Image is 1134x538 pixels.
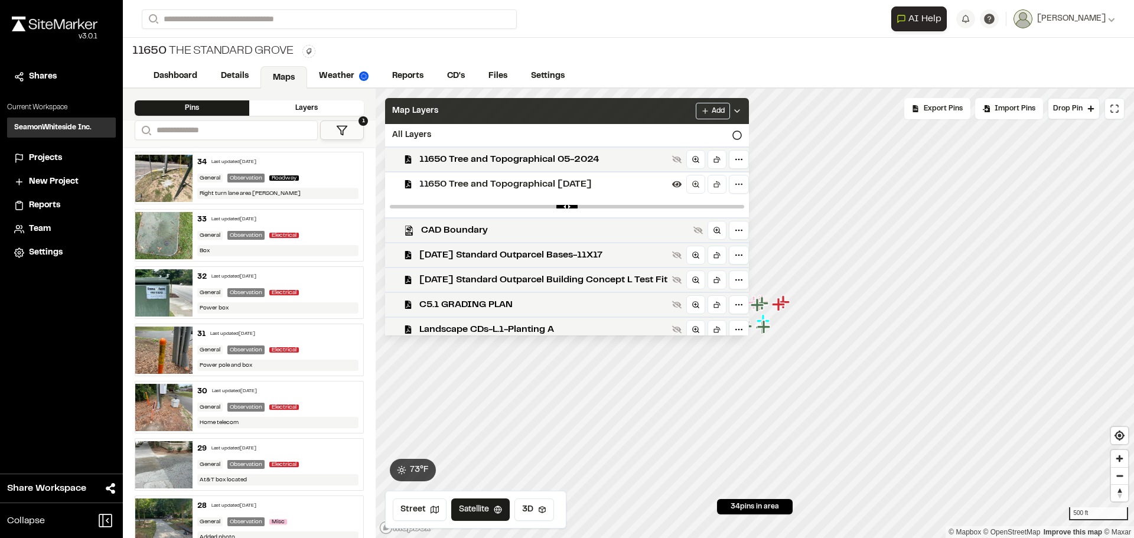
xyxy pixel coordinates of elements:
div: 28 [197,501,207,511]
a: Team [14,223,109,236]
button: Show layer [670,273,684,287]
a: Zoom to layer [686,246,705,265]
div: General [197,403,223,412]
div: Map marker [754,296,769,312]
button: Street [393,498,447,521]
span: CAD Boundary [421,223,689,237]
a: Zoom to layer [708,221,726,240]
a: Dashboard [142,65,209,87]
img: User [1014,9,1032,28]
div: Observation [227,460,265,469]
a: Zoom to layer [686,295,705,314]
div: 32 [197,272,207,282]
img: kml_black_icon64.png [404,226,414,236]
button: Search [142,9,163,29]
div: Map marker [751,298,766,313]
div: General [197,517,223,526]
div: All Layers [385,124,749,146]
a: Maxar [1104,528,1131,536]
h3: SeamonWhiteside Inc. [14,122,92,133]
div: General [197,231,223,240]
span: Share Workspace [7,481,86,495]
img: file [135,327,193,374]
div: 500 ft [1069,507,1128,520]
a: Rotate to layer [708,150,726,169]
button: Search [135,120,156,140]
a: CD's [435,65,477,87]
span: Import Pins [995,103,1035,114]
a: Rotate to layer [708,246,726,265]
span: Projects [29,152,62,165]
img: rebrand.png [12,17,97,31]
div: At&T box located [197,474,359,485]
span: Landscape CDs-L.1-Planting A [419,322,667,337]
button: Show layer [670,152,684,167]
a: Rotate to layer [708,175,726,194]
a: Rotate to layer [708,270,726,289]
div: Observation [227,288,265,297]
button: Reset bearing to north [1111,484,1128,501]
a: Map feedback [1044,528,1102,536]
a: Files [477,65,519,87]
button: Zoom in [1111,450,1128,467]
div: 29 [197,444,207,454]
span: 11650 [132,43,167,60]
div: General [197,288,223,297]
button: Satellite [451,498,510,521]
div: Map marker [755,296,771,311]
img: file [135,155,193,202]
span: Find my location [1111,427,1128,444]
a: New Project [14,175,109,188]
span: Electrical [269,462,299,467]
a: Zoom to layer [686,175,705,194]
div: Last updated [DATE] [211,216,256,223]
button: 1 [320,120,364,140]
a: Reports [380,65,435,87]
a: Projects [14,152,109,165]
div: Observation [227,345,265,354]
span: Electrical [269,290,299,295]
div: Map marker [755,296,770,311]
button: Show layer [670,298,684,312]
div: Layers [249,100,364,116]
a: Zoom to layer [686,270,705,289]
div: General [197,460,223,469]
div: Map marker [757,314,772,329]
img: file [135,269,193,317]
div: Observation [227,174,265,182]
span: Electrical [269,347,299,353]
div: 30 [197,386,207,397]
img: file [135,212,193,259]
canvas: Map [376,89,1134,538]
a: Zoom to layer [686,150,705,169]
button: Add [696,103,730,119]
button: Open AI Assistant [891,6,947,31]
div: 33 [197,214,207,225]
span: 73 ° F [410,464,429,477]
a: Maps [260,66,307,89]
span: [DATE] Standard Outparcel Bases-11X17 [419,248,667,262]
div: 31 [197,329,206,340]
div: Box [197,245,359,256]
span: Settings [29,246,63,259]
span: 1 [359,116,368,126]
span: 11650 Tree and Topographical [DATE] [419,177,667,191]
div: Home telecom [197,417,359,428]
span: Team [29,223,51,236]
p: Current Workspace [7,102,116,113]
span: Reports [29,199,60,212]
div: Right turn lane area [PERSON_NAME] [197,188,359,199]
span: Reset bearing to north [1111,485,1128,501]
div: Observation [227,403,265,412]
button: Show layer [691,223,705,237]
div: Last updated [DATE] [212,388,257,395]
button: Edit Tags [302,45,315,58]
div: Last updated [DATE] [211,503,256,510]
div: Observation [227,517,265,526]
img: file [135,384,193,431]
span: Zoom out [1111,468,1128,484]
div: Observation [227,231,265,240]
button: Hide layer [670,177,684,191]
button: Show layer [670,322,684,337]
